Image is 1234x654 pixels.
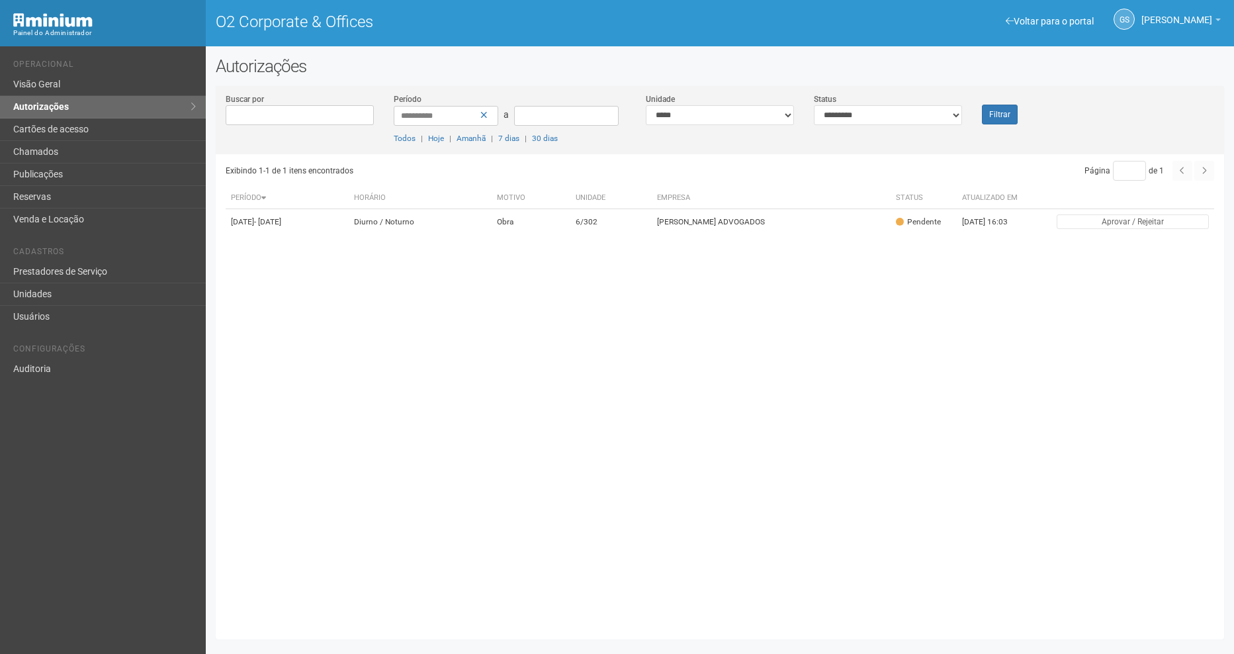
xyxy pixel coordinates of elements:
[1141,2,1212,25] span: Gabriela Souza
[449,134,451,143] span: |
[814,93,836,105] label: Status
[652,209,891,235] td: [PERSON_NAME] ADVOGADOS
[254,217,281,226] span: - [DATE]
[491,134,493,143] span: |
[394,93,421,105] label: Período
[421,134,423,143] span: |
[349,187,492,209] th: Horário
[13,344,196,358] li: Configurações
[957,209,1030,235] td: [DATE] 16:03
[982,105,1018,124] button: Filtrar
[646,93,675,105] label: Unidade
[216,13,710,30] h1: O2 Corporate & Offices
[457,134,486,143] a: Amanhã
[532,134,558,143] a: 30 dias
[1084,166,1164,175] span: Página de 1
[1141,17,1221,27] a: [PERSON_NAME]
[226,209,349,235] td: [DATE]
[570,209,652,235] td: 6/302
[13,60,196,73] li: Operacional
[226,93,264,105] label: Buscar por
[492,209,570,235] td: Obra
[1057,214,1209,229] button: Aprovar / Rejeitar
[216,56,1224,76] h2: Autorizações
[652,187,891,209] th: Empresa
[226,187,349,209] th: Período
[1006,16,1094,26] a: Voltar para o portal
[13,13,93,27] img: Minium
[570,187,652,209] th: Unidade
[13,247,196,261] li: Cadastros
[1114,9,1135,30] a: GS
[226,161,716,181] div: Exibindo 1-1 de 1 itens encontrados
[504,109,509,120] span: a
[891,187,957,209] th: Status
[498,134,519,143] a: 7 dias
[349,209,492,235] td: Diurno / Noturno
[428,134,444,143] a: Hoje
[394,134,416,143] a: Todos
[896,216,941,228] div: Pendente
[492,187,570,209] th: Motivo
[957,187,1030,209] th: Atualizado em
[525,134,527,143] span: |
[13,27,196,39] div: Painel do Administrador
